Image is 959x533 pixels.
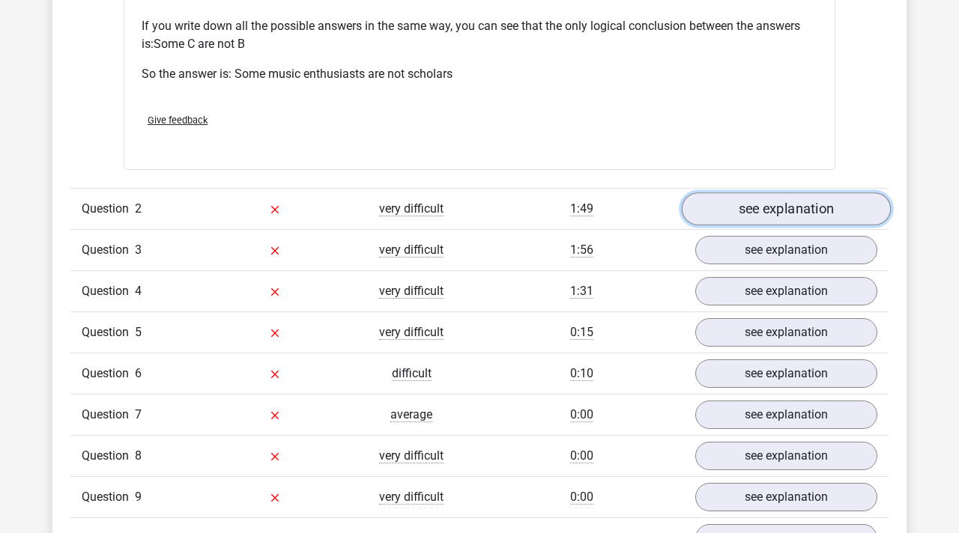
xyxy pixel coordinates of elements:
span: 6 [135,366,142,380]
span: Question [82,365,135,383]
span: Question [82,406,135,424]
span: 4 [135,284,142,298]
span: average [390,407,432,422]
span: very difficult [379,490,444,505]
span: very difficult [379,243,444,258]
a: see explanation [695,400,877,429]
span: 3 [135,243,142,257]
span: very difficult [379,284,444,299]
span: Question [82,282,135,300]
a: see explanation [695,277,877,305]
span: Question [82,241,135,259]
a: see explanation [695,359,877,388]
a: see explanation [682,192,891,225]
span: 0:15 [570,325,593,340]
span: 5 [135,325,142,339]
a: see explanation [695,442,877,470]
span: 0:00 [570,448,593,463]
span: very difficult [379,325,444,340]
a: see explanation [695,483,877,511]
span: 0:10 [570,366,593,381]
span: 0:00 [570,407,593,422]
span: 9 [135,490,142,504]
span: 2 [135,201,142,216]
span: very difficult [379,201,444,216]
span: Question [82,488,135,506]
p: If you write down all the possible answers in the same way, you can see that the only logical con... [142,17,817,53]
span: Question [82,323,135,341]
span: 8 [135,448,142,463]
span: 1:56 [570,243,593,258]
span: 7 [135,407,142,421]
span: 1:49 [570,201,593,216]
span: 1:31 [570,284,593,299]
a: see explanation [695,236,877,264]
span: very difficult [379,448,444,463]
span: 0:00 [570,490,593,505]
span: Give feedback [148,115,208,126]
a: see explanation [695,318,877,347]
span: Question [82,200,135,218]
span: difficult [392,366,432,381]
p: So the answer is: Some music enthusiasts are not scholars [142,65,817,83]
span: Question [82,447,135,465]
